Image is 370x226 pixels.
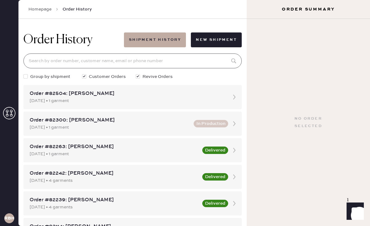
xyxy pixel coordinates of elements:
h3: Order Summary [247,6,370,12]
span: Revive Orders [142,73,173,80]
div: No order selected [294,115,322,130]
button: Delivered [202,147,228,154]
div: [DATE] • 4 garments [30,177,199,184]
button: In Production [194,120,228,127]
div: [DATE] • 4 garments [30,204,199,211]
span: Group by shipment [30,73,70,80]
h1: Order History [23,32,92,47]
div: Order #82504: [PERSON_NAME] [30,90,224,97]
a: Homepage [28,6,51,12]
div: Order #82239: [PERSON_NAME] [30,196,199,204]
div: [DATE] • 1 garment [30,124,190,131]
div: [DATE] • 1 garment [30,151,199,157]
span: Order History [63,6,92,12]
div: Order #82263: [PERSON_NAME] [30,143,199,151]
div: [DATE] • 1 garment [30,97,224,104]
button: Shipment History [124,32,186,47]
button: Delivered [202,200,228,207]
h3: RBHA [4,216,14,220]
button: New Shipment [191,32,242,47]
button: Delivered [202,173,228,181]
span: Customer Orders [89,73,126,80]
iframe: Front Chat [341,198,367,225]
input: Search by order number, customer name, email or phone number [23,53,242,68]
div: Order #82300: [PERSON_NAME] [30,117,190,124]
div: Order #82242: [PERSON_NAME] [30,170,199,177]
